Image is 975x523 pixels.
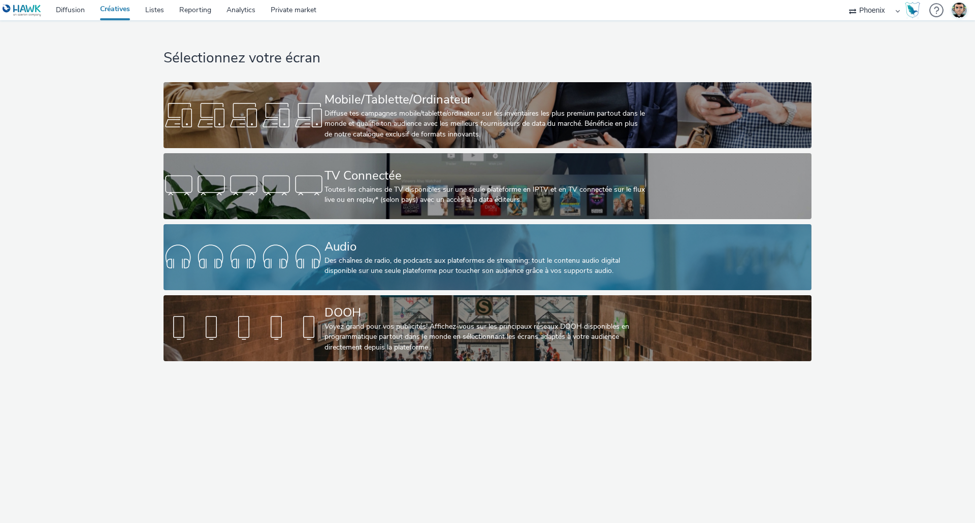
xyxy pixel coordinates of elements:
div: Diffuse tes campagnes mobile/tablette/ordinateur sur les inventaires les plus premium partout dan... [324,109,646,140]
div: DOOH [324,304,646,322]
img: undefined Logo [3,4,42,17]
div: Toutes les chaines de TV disponibles sur une seule plateforme en IPTV et en TV connectée sur le f... [324,185,646,205]
h1: Sélectionnez votre écran [164,49,811,68]
div: TV Connectée [324,167,646,185]
div: Audio [324,238,646,256]
a: Mobile/Tablette/OrdinateurDiffuse tes campagnes mobile/tablette/ordinateur sur les inventaires le... [164,82,811,148]
div: Des chaînes de radio, de podcasts aux plateformes de streaming: tout le contenu audio digital dis... [324,256,646,276]
img: Hawk Academy [905,2,920,18]
img: Thibaut CAVET [952,3,967,18]
a: Hawk Academy [905,2,924,18]
a: AudioDes chaînes de radio, de podcasts aux plateformes de streaming: tout le contenu audio digita... [164,224,811,290]
a: DOOHVoyez grand pour vos publicités! Affichez-vous sur les principaux réseaux DOOH disponibles en... [164,295,811,361]
div: Voyez grand pour vos publicités! Affichez-vous sur les principaux réseaux DOOH disponibles en pro... [324,322,646,353]
div: Mobile/Tablette/Ordinateur [324,91,646,109]
a: TV ConnectéeToutes les chaines de TV disponibles sur une seule plateforme en IPTV et en TV connec... [164,153,811,219]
